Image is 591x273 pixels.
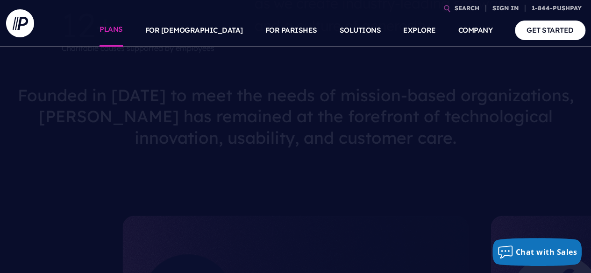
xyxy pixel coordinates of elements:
a: SOLUTIONS [340,14,381,47]
a: COMPANY [458,14,493,47]
button: Chat with Sales [492,238,582,266]
a: EXPLORE [403,14,436,47]
a: FOR PARISHES [265,14,317,47]
a: GET STARTED [515,21,585,40]
span: Chat with Sales [516,247,577,257]
a: PLANS [100,14,123,47]
a: FOR [DEMOGRAPHIC_DATA] [145,14,243,47]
